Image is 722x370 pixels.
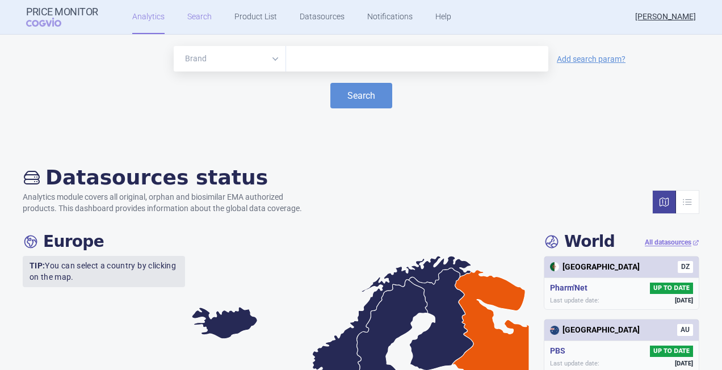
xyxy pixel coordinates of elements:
[678,261,693,273] span: DZ
[550,325,640,336] div: [GEOGRAPHIC_DATA]
[26,6,98,28] a: Price MonitorCOGVIO
[26,18,77,27] span: COGVIO
[23,256,185,287] p: You can select a country by clicking on the map.
[23,192,313,214] p: Analytics module covers all original, orphan and biosimilar EMA authorized products. This dashboa...
[550,262,640,273] div: [GEOGRAPHIC_DATA]
[550,346,570,357] h5: PBS
[550,296,599,305] span: Last update date:
[544,232,615,251] h4: World
[30,261,45,270] strong: TIP:
[675,359,693,368] span: [DATE]
[550,326,559,335] img: Australia
[550,262,559,271] img: Algeria
[675,296,693,305] span: [DATE]
[550,359,599,368] span: Last update date:
[557,55,626,63] a: Add search param?
[23,232,104,251] h4: Europe
[645,238,699,247] a: All datasources
[23,165,313,190] h2: Datasources status
[650,346,693,357] span: UP TO DATE
[650,283,693,294] span: UP TO DATE
[330,83,392,108] button: Search
[26,6,98,18] strong: Price Monitor
[550,283,592,294] h5: Pharm'Net
[677,324,693,336] span: AU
